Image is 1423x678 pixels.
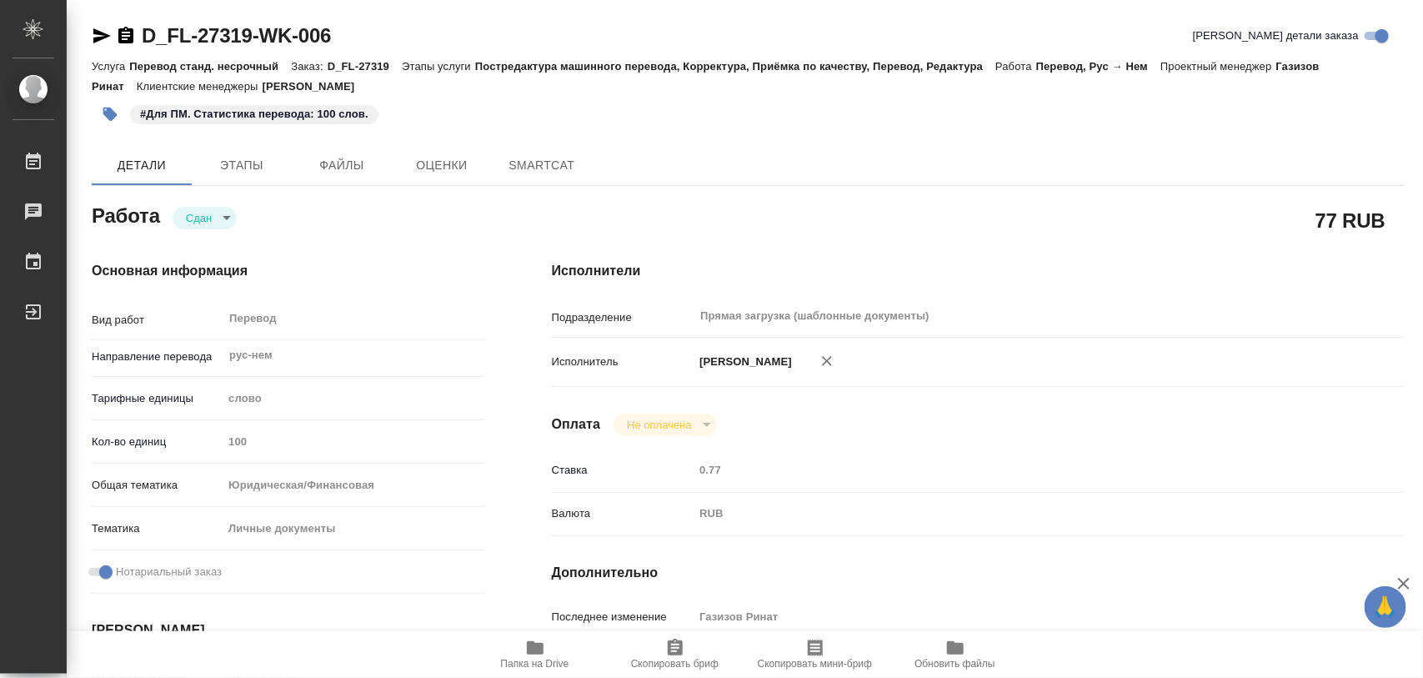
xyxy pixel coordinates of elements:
[291,60,327,73] p: Заказ:
[92,60,129,73] p: Услуга
[1371,590,1400,625] span: 🙏
[552,261,1405,281] h4: Исполнители
[116,564,222,580] span: Нотариальный заказ
[92,312,223,329] p: Вид работ
[552,609,694,625] p: Последнее изменение
[885,631,1025,678] button: Обновить файлы
[631,658,719,670] span: Скопировать бриф
[202,155,282,176] span: Этапы
[552,414,601,434] h4: Оплата
[694,500,1333,528] div: RUB
[552,309,694,326] p: Подразделение
[745,631,885,678] button: Скопировать мини-бриф
[223,384,484,413] div: слово
[809,343,845,379] button: Удалить исполнителя
[552,505,694,522] p: Валюта
[694,458,1333,482] input: Пустое поле
[914,658,995,670] span: Обновить файлы
[402,60,475,73] p: Этапы услуги
[552,354,694,370] p: Исполнитель
[181,211,217,225] button: Сдан
[223,471,484,500] div: Юридическая/Финансовая
[622,418,696,432] button: Не оплачена
[465,631,605,678] button: Папка на Drive
[92,26,112,46] button: Скопировать ссылку для ЯМессенджера
[302,155,382,176] span: Файлы
[137,80,263,93] p: Клиентские менеджеры
[694,605,1333,629] input: Пустое поле
[223,515,484,543] div: Личные документы
[263,80,368,93] p: [PERSON_NAME]
[92,520,223,537] p: Тематика
[129,60,291,73] p: Перевод станд. несрочный
[142,24,331,47] a: D_FL-27319-WK-006
[614,414,716,436] div: Сдан
[1036,60,1160,73] p: Перевод, Рус → Нем
[102,155,182,176] span: Детали
[552,563,1405,583] h4: Дополнительно
[92,620,485,640] h4: [PERSON_NAME]
[328,60,402,73] p: D_FL-27319
[501,658,569,670] span: Папка на Drive
[92,349,223,365] p: Направление перевода
[223,429,484,454] input: Пустое поле
[694,354,792,370] p: [PERSON_NAME]
[92,434,223,450] p: Кол-во единиц
[173,207,237,229] div: Сдан
[1365,586,1406,628] button: 🙏
[1160,60,1275,73] p: Проектный менеджер
[92,390,223,407] p: Тарифные единицы
[995,60,1036,73] p: Работа
[92,96,128,133] button: Добавить тэг
[502,155,582,176] span: SmartCat
[402,155,482,176] span: Оценки
[92,261,485,281] h4: Основная информация
[552,462,694,479] p: Ставка
[92,199,160,229] h2: Работа
[92,477,223,494] p: Общая тематика
[116,26,136,46] button: Скопировать ссылку
[1315,206,1385,234] h2: 77 RUB
[605,631,745,678] button: Скопировать бриф
[140,106,368,123] p: #Для ПМ. Статистика перевода: 100 слов.
[1193,28,1359,44] span: [PERSON_NAME] детали заказа
[475,60,995,73] p: Постредактура машинного перевода, Корректура, Приёмка по качеству, Перевод, Редактура
[758,658,872,670] span: Скопировать мини-бриф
